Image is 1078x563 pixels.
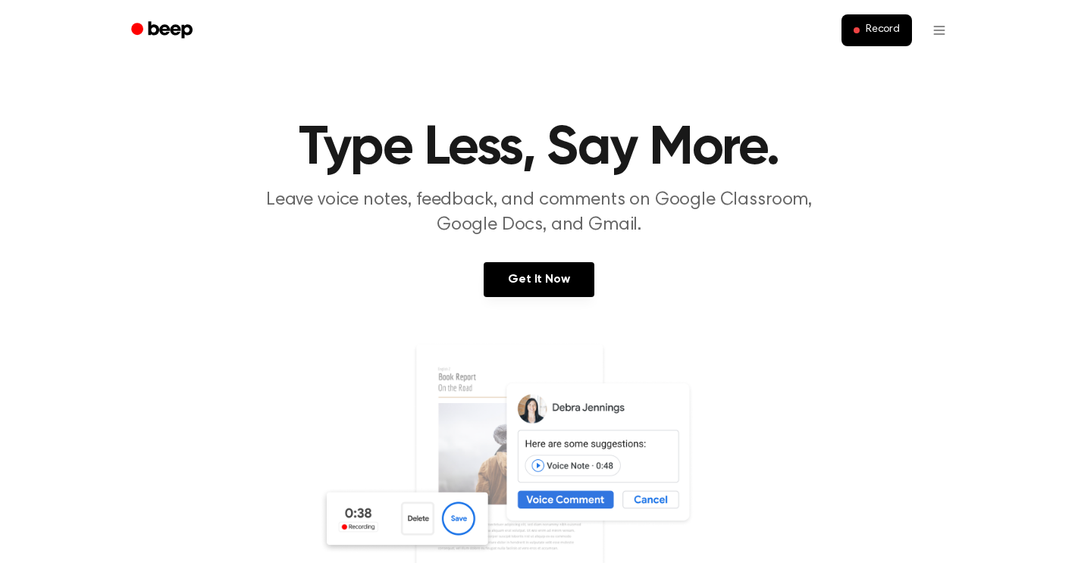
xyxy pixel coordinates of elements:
a: Beep [121,16,206,45]
button: Open menu [921,12,957,48]
a: Get It Now [484,262,594,297]
p: Leave voice notes, feedback, and comments on Google Classroom, Google Docs, and Gmail. [248,188,830,238]
span: Record [866,23,900,37]
button: Record [841,14,912,46]
h1: Type Less, Say More. [151,121,927,176]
